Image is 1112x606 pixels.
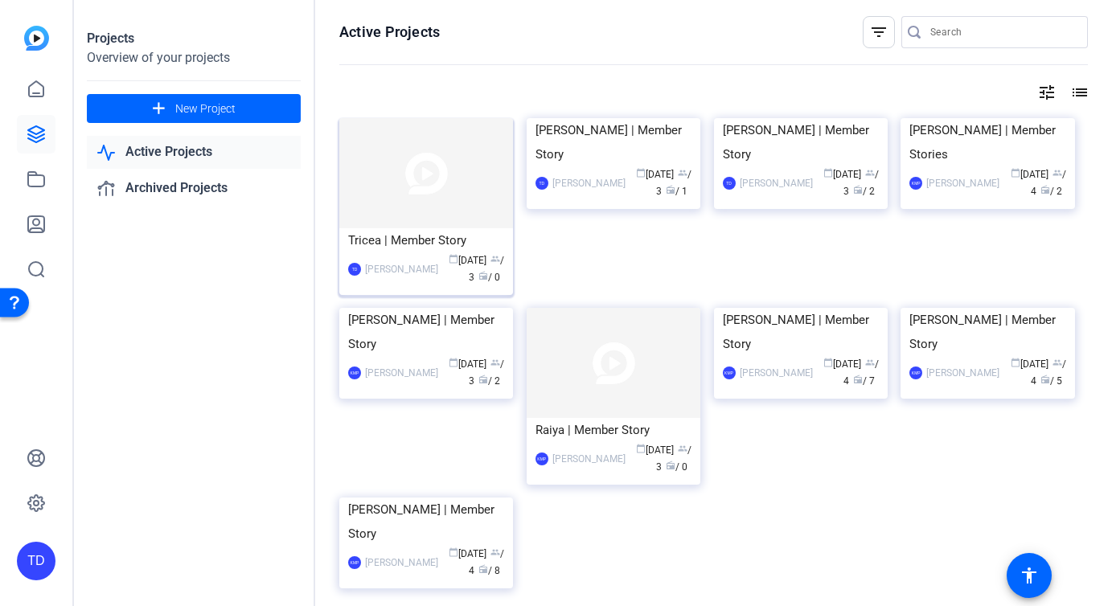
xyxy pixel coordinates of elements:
mat-icon: tune [1037,83,1057,102]
div: [PERSON_NAME] | Member Story [723,308,879,356]
span: radio [1040,375,1050,384]
div: [PERSON_NAME] | Member Story [535,118,691,166]
span: [DATE] [1011,358,1048,370]
span: calendar_today [823,168,833,178]
span: calendar_today [449,254,458,264]
mat-icon: list [1069,83,1088,102]
span: / 1 [666,186,687,197]
img: blue-gradient.svg [24,26,49,51]
span: / 7 [853,375,875,387]
div: [PERSON_NAME] | Member Stories [909,118,1065,166]
span: radio [853,185,863,194]
span: radio [853,375,863,384]
div: TD [348,263,361,276]
div: [PERSON_NAME] [365,555,438,571]
div: KMP [348,366,361,379]
div: [PERSON_NAME] [926,365,999,381]
div: [PERSON_NAME] | Member Story [723,118,879,166]
span: / 0 [478,272,500,283]
span: / 2 [1040,186,1062,197]
span: group [865,168,875,178]
span: calendar_today [636,444,646,453]
div: [PERSON_NAME] [365,261,438,277]
span: / 2 [853,186,875,197]
span: radio [1040,185,1050,194]
div: TD [723,177,736,190]
span: group [1053,358,1062,367]
mat-icon: filter_list [869,23,888,42]
span: calendar_today [1011,358,1020,367]
div: [PERSON_NAME] [926,175,999,191]
span: group [865,358,875,367]
div: TD [535,177,548,190]
span: group [678,168,687,178]
span: / 5 [1040,375,1062,387]
span: [DATE] [1011,169,1048,180]
span: [DATE] [636,444,674,456]
h1: Active Projects [339,23,440,42]
span: New Project [175,100,236,117]
span: radio [478,375,488,384]
div: KMP [348,556,361,569]
div: [PERSON_NAME] [552,451,626,467]
span: calendar_today [823,358,833,367]
div: KMP [723,366,736,379]
span: [DATE] [823,169,861,180]
span: [DATE] [823,358,861,370]
div: [PERSON_NAME] | Member Story [348,497,504,546]
span: radio [478,271,488,280]
div: Overview of your projects [87,48,301,68]
mat-icon: add [149,99,169,119]
div: Tricea | Member Story [348,228,504,252]
div: TD [17,542,55,580]
div: KMP [909,366,922,379]
div: [PERSON_NAME] [365,365,438,381]
span: / 2 [478,375,500,387]
button: New Project [87,94,301,123]
div: [PERSON_NAME] | Member Story [348,308,504,356]
span: group [1053,168,1062,178]
div: Raiya | Member Story [535,418,691,442]
a: Active Projects [87,136,301,169]
span: calendar_today [1011,168,1020,178]
span: [DATE] [449,358,486,370]
span: calendar_today [449,358,458,367]
span: [DATE] [636,169,674,180]
a: Archived Projects [87,172,301,205]
span: group [678,444,687,453]
div: KMP [535,452,548,465]
div: [PERSON_NAME] [740,365,813,381]
span: radio [666,185,675,194]
div: [PERSON_NAME] [552,175,626,191]
span: / 3 [656,444,691,473]
span: radio [666,461,675,470]
input: Search [930,23,1075,42]
span: calendar_today [636,168,646,178]
div: Projects [87,29,301,48]
span: / 3 [469,255,504,283]
span: group [490,547,500,557]
span: group [490,254,500,264]
span: / 0 [666,461,687,473]
div: [PERSON_NAME] | Member Story [909,308,1065,356]
span: / 8 [478,565,500,576]
span: calendar_today [449,547,458,557]
span: group [490,358,500,367]
span: [DATE] [449,255,486,266]
span: radio [478,564,488,574]
mat-icon: accessibility [1020,566,1039,585]
div: [PERSON_NAME] [740,175,813,191]
span: [DATE] [449,548,486,559]
div: KMP [909,177,922,190]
